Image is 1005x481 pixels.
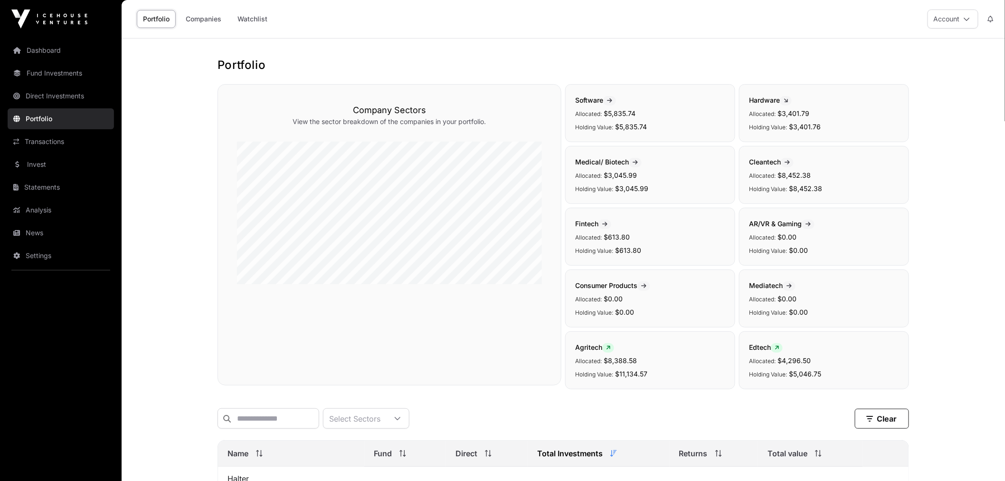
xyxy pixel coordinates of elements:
[137,10,176,28] a: Portfolio
[575,296,602,303] span: Allocated:
[749,371,787,378] span: Holding Value:
[928,10,978,29] button: Account
[615,246,641,254] span: $613.80
[8,200,114,221] a: Analysis
[575,281,650,289] span: Consumer Products
[749,110,776,117] span: Allocated:
[575,185,613,192] span: Holding Value:
[575,158,642,166] span: Medical/ Biotech
[789,184,822,192] span: $8,452.38
[749,172,776,179] span: Allocated:
[575,110,602,117] span: Allocated:
[575,357,602,365] span: Allocated:
[455,448,477,459] span: Direct
[575,247,613,254] span: Holding Value:
[749,357,776,365] span: Allocated:
[575,309,613,316] span: Holding Value:
[777,233,796,241] span: $0.00
[323,409,386,428] div: Select Sectors
[615,123,647,131] span: $5,835.74
[749,220,815,228] span: AR/VR & Gaming
[768,448,807,459] span: Total value
[575,343,614,351] span: Agritech
[749,158,794,166] span: Cleantech
[749,234,776,241] span: Allocated:
[575,172,602,179] span: Allocated:
[615,308,634,316] span: $0.00
[11,10,87,29] img: Icehouse Ventures Logo
[679,448,708,459] span: Returns
[958,435,1005,481] iframe: Chat Widget
[8,177,114,198] a: Statements
[777,356,811,365] span: $4,296.50
[749,309,787,316] span: Holding Value:
[777,171,811,179] span: $8,452.38
[855,409,909,429] button: Clear
[237,117,542,126] p: View the sector breakdown of the companies in your portfolio.
[180,10,228,28] a: Companies
[789,308,808,316] span: $0.00
[789,370,821,378] span: $5,046.75
[777,295,796,303] span: $0.00
[537,448,603,459] span: Total Investments
[231,10,274,28] a: Watchlist
[749,185,787,192] span: Holding Value:
[8,108,114,129] a: Portfolio
[777,109,809,117] span: $3,401.79
[604,233,630,241] span: $613.80
[615,370,647,378] span: $11,134.57
[749,343,783,351] span: Edtech
[749,281,796,289] span: Mediatech
[604,295,623,303] span: $0.00
[8,40,114,61] a: Dashboard
[575,371,613,378] span: Holding Value:
[749,96,792,104] span: Hardware
[604,171,637,179] span: $3,045.99
[575,220,611,228] span: Fintech
[749,124,787,131] span: Holding Value:
[374,448,392,459] span: Fund
[575,96,616,104] span: Software
[749,296,776,303] span: Allocated:
[8,245,114,266] a: Settings
[615,184,648,192] span: $3,045.99
[8,86,114,106] a: Direct Investments
[604,109,635,117] span: $5,835.74
[789,123,821,131] span: $3,401.76
[789,246,808,254] span: $0.00
[575,234,602,241] span: Allocated:
[228,448,248,459] span: Name
[8,222,114,243] a: News
[218,58,909,73] h1: Portfolio
[8,131,114,152] a: Transactions
[8,63,114,84] a: Fund Investments
[8,154,114,175] a: Invest
[237,104,542,117] h3: Company Sectors
[604,356,637,365] span: $8,388.58
[575,124,613,131] span: Holding Value:
[749,247,787,254] span: Holding Value:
